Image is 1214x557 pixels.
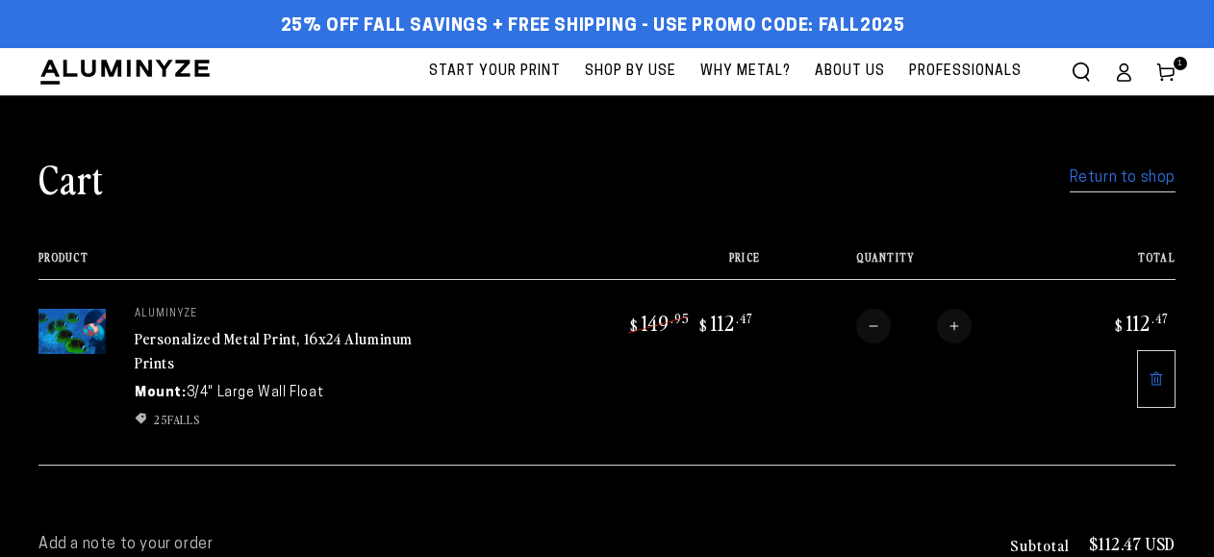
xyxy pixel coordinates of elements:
a: Return to shop [1070,165,1176,192]
dt: Mount: [135,383,187,403]
ul: Discount [135,411,423,428]
th: Product [38,251,540,279]
span: Professionals [909,60,1022,84]
sup: .47 [736,310,753,326]
sup: .95 [670,310,690,326]
span: Shop By Use [585,60,676,84]
h1: Cart [38,153,104,203]
a: Shop By Use [575,48,686,95]
span: 1 [1177,57,1183,70]
th: Quantity [760,251,1050,279]
p: $112.47 USD [1089,535,1176,552]
bdi: 112 [696,309,753,336]
a: Start Your Print [419,48,570,95]
sup: .47 [1151,310,1169,326]
p: aluminyze [135,309,423,320]
span: $ [630,316,639,335]
a: Personalized Metal Print, 16x24 Aluminum Prints [135,327,413,373]
a: Why Metal? [691,48,800,95]
img: 16"x24" Rectangle White Glossy Aluminyzed Photo [38,309,106,354]
th: Total [1050,251,1176,279]
a: Remove 16"x24" Rectangle White Glossy Aluminyzed Photo [1137,350,1176,408]
img: Aluminyze [38,58,212,87]
a: About Us [805,48,895,95]
th: Price [540,251,761,279]
h3: Subtotal [1010,537,1070,552]
li: 25FALLS [135,411,423,428]
span: Start Your Print [429,60,561,84]
span: Why Metal? [700,60,791,84]
span: About Us [815,60,885,84]
a: Professionals [899,48,1031,95]
dd: 3/4" Large Wall Float [187,383,324,403]
bdi: 149 [627,309,690,336]
label: Add a note to your order [38,535,791,555]
bdi: 112 [1112,309,1169,336]
span: $ [699,316,708,335]
span: 25% off FALL Savings + Free Shipping - Use Promo Code: FALL2025 [281,16,905,38]
summary: Search our site [1060,51,1102,93]
span: $ [1115,316,1124,335]
input: Quantity for Personalized Metal Print, 16x24 Aluminum Prints [891,309,937,343]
